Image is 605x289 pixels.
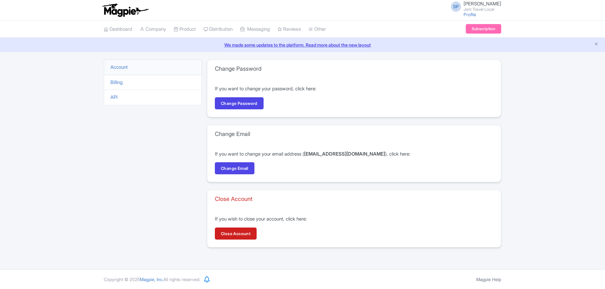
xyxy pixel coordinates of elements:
span: SP [451,2,461,12]
a: Reviews [278,21,301,38]
a: Close Account [215,228,257,240]
a: Other [309,21,326,38]
a: SP [PERSON_NAME] Jom Travel Local [447,1,501,11]
p: If you want to change your email address ( ), click here: [215,151,493,158]
p: If you wish to close your account, click here: [215,215,493,223]
a: Magpie Help [476,277,501,282]
strong: [EMAIL_ADDRESS][DOMAIN_NAME] [304,151,385,157]
a: API [110,94,118,100]
a: Subscription [466,24,501,34]
a: Billing [110,79,123,85]
button: Close announcement [594,41,599,48]
a: Company [140,21,166,38]
a: Dashboard [104,21,132,38]
a: Change Email [215,162,254,174]
a: Product [174,21,196,38]
h3: Change Email [215,131,250,138]
span: Magpie, Inc. [140,277,163,282]
a: We made some updates to the platform. Read more about the new layout [4,42,601,48]
h3: Change Password [215,65,261,72]
span: [PERSON_NAME] [464,1,501,7]
a: Account [110,64,128,70]
a: Change Password [215,97,264,109]
div: Copyright © 2025 All rights reserved. [100,276,204,283]
h3: Close Account [215,196,253,202]
a: Distribution [203,21,233,38]
a: Messaging [240,21,270,38]
img: logo-ab69f6fb50320c5b225c76a69d11143b.png [101,3,150,17]
a: Profile [464,12,476,17]
p: If you want to change your password, click here: [215,85,493,93]
small: Jom Travel Local [464,7,501,11]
